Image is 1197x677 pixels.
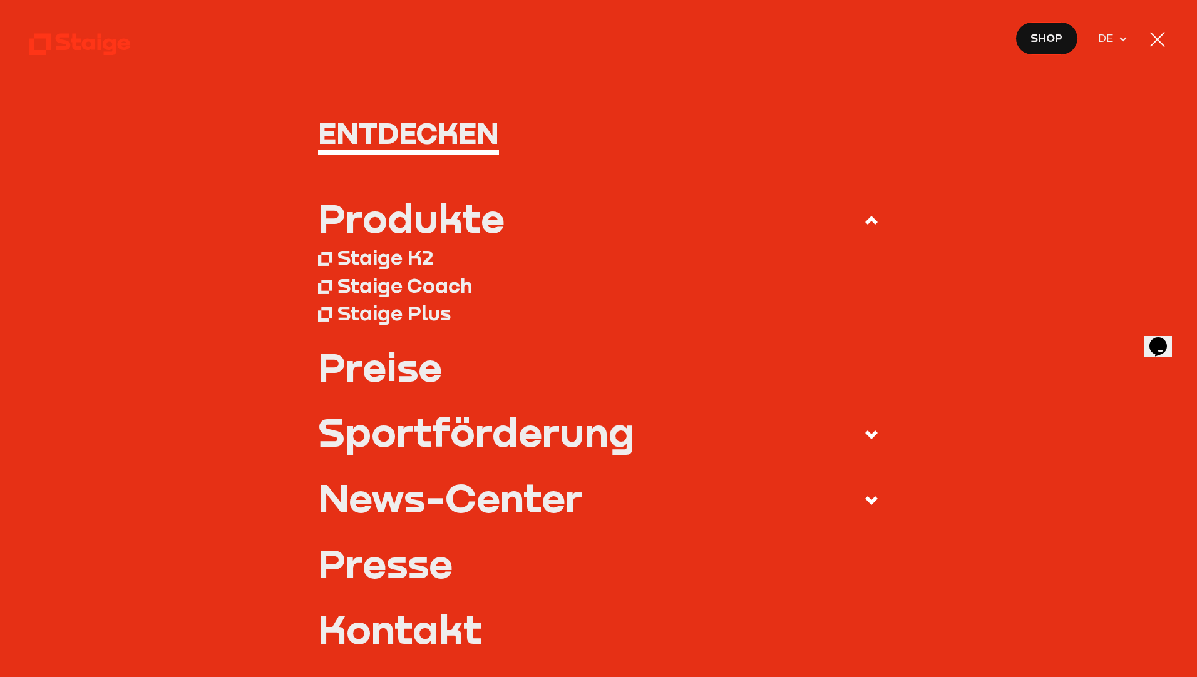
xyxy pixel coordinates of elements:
[1144,320,1184,357] iframe: chat widget
[337,300,451,325] div: Staige Plus
[337,273,472,297] div: Staige Coach
[1030,29,1062,47] span: Shop
[318,412,635,451] div: Sportförderung
[318,347,880,386] a: Preise
[318,609,880,648] a: Kontakt
[318,271,880,298] a: Staige Coach
[1098,30,1118,48] span: DE
[318,543,880,583] a: Presse
[337,245,433,269] div: Staige K2
[1015,22,1078,55] a: Shop
[318,243,880,271] a: Staige K2
[318,198,505,237] div: Produkte
[318,477,583,517] div: News-Center
[318,299,880,327] a: Staige Plus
